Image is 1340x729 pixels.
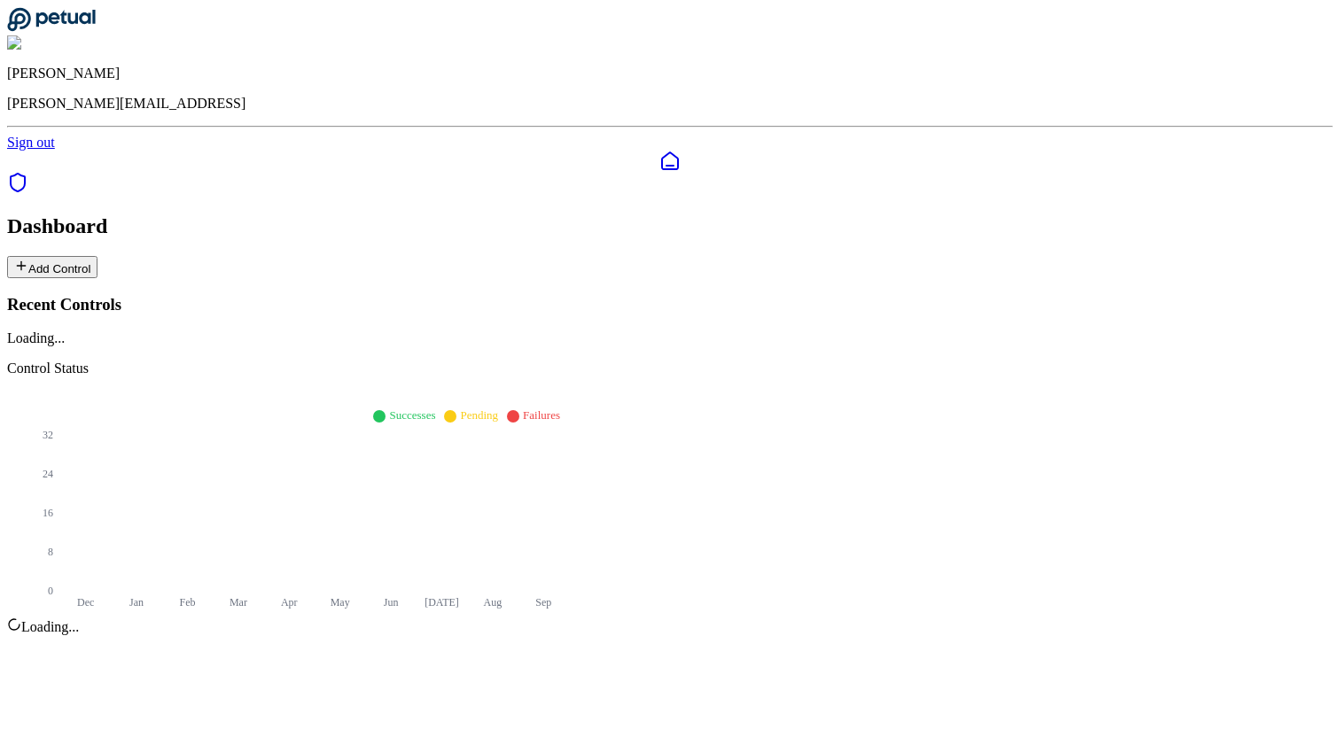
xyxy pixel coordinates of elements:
tspan: 8 [48,547,53,559]
tspan: [DATE] [425,596,459,609]
h2: Dashboard [7,214,1333,238]
span: Failures [523,408,560,422]
tspan: Sep [535,596,551,609]
tspan: Jun [384,596,399,609]
button: Add Control [7,256,97,278]
tspan: Feb [180,596,196,609]
tspan: 0 [48,586,53,598]
tspan: Apr [281,596,298,609]
div: Loading... [7,617,1333,635]
tspan: Jan [129,596,144,609]
tspan: Mar [230,596,247,609]
p: Control Status [7,361,1333,376]
span: Successes [389,408,435,422]
h3: Recent Controls [7,295,1333,314]
a: Dashboard [7,151,1333,172]
tspan: 24 [43,469,53,481]
a: Sign out [7,135,55,150]
tspan: Dec [77,596,94,609]
img: James Lee [7,35,81,51]
span: Pending [460,408,498,422]
p: [PERSON_NAME][EMAIL_ADDRESS] [7,96,1333,112]
tspan: May [331,596,350,609]
a: SOC 1 Reports [7,181,28,196]
p: [PERSON_NAME] [7,66,1333,81]
a: Go to Dashboard [7,19,96,35]
tspan: Aug [484,596,502,609]
tspan: 32 [43,430,53,442]
div: Loading... [7,330,1333,346]
tspan: 16 [43,508,53,520]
